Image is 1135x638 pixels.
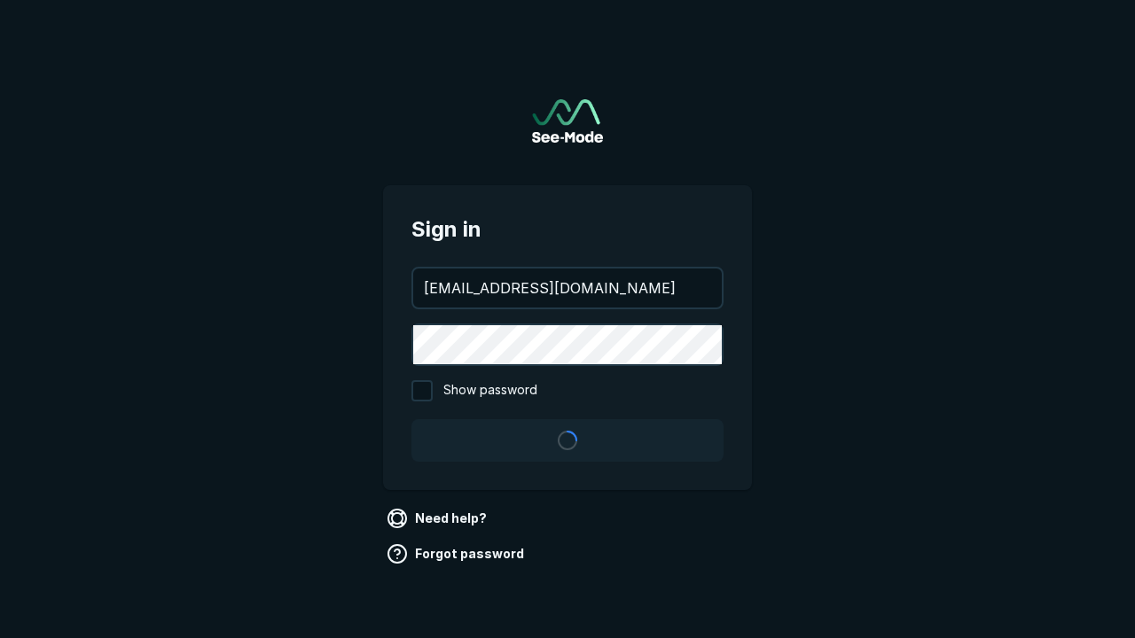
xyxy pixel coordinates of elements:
a: Forgot password [383,540,531,568]
a: Need help? [383,504,494,533]
img: See-Mode Logo [532,99,603,143]
a: Go to sign in [532,99,603,143]
span: Sign in [411,214,724,245]
span: Show password [443,380,537,401]
input: your@email.com [413,268,722,307]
